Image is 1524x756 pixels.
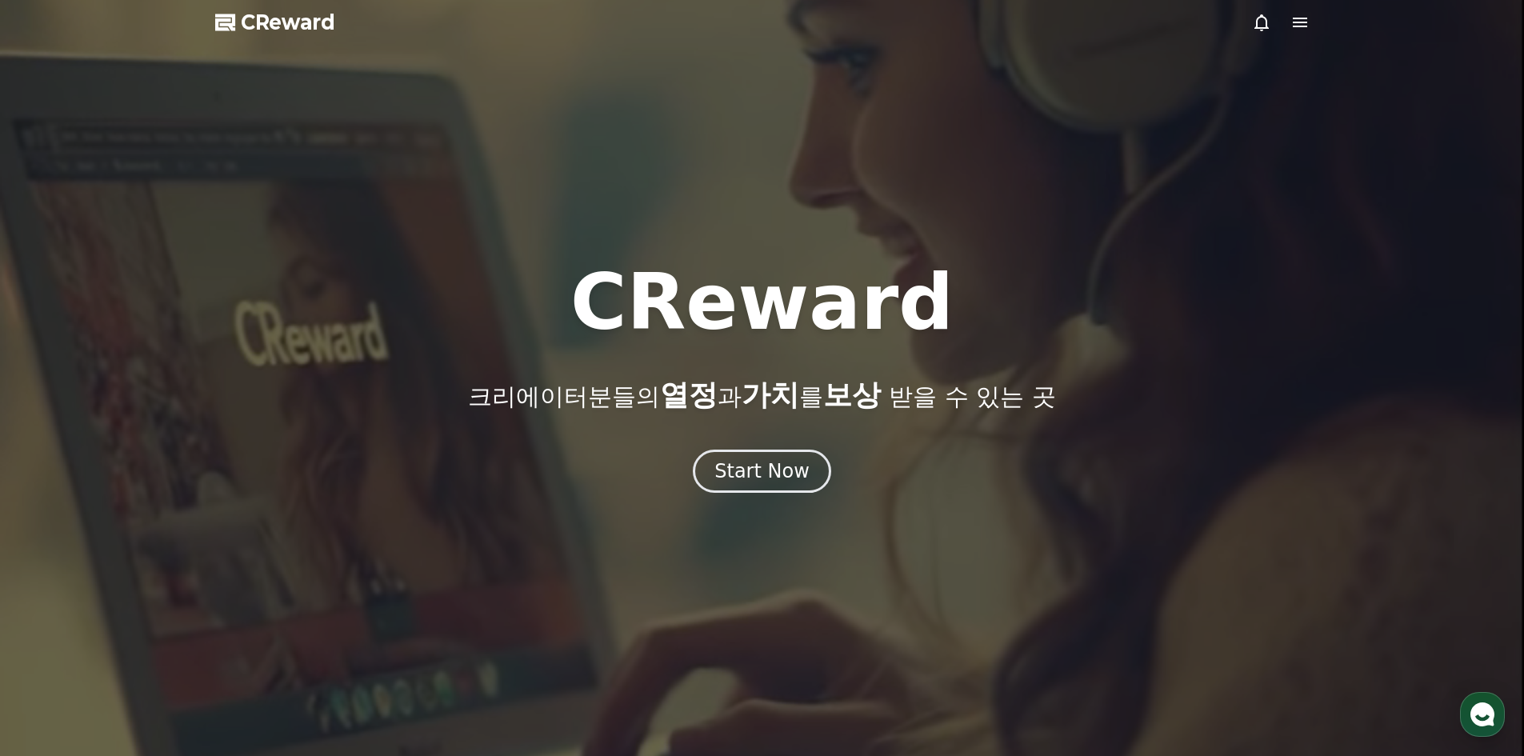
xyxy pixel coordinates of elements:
[53,58,264,74] div: 자주 묻는 질문
[714,458,810,484] div: Start Now
[73,271,244,286] b: 영상이 끝까지 시청될 수 있도록
[241,10,335,35] span: CReward
[73,238,264,270] div: 으로 제작해 보세요
[73,207,197,222] b: 영상 길이를 35초 이상
[73,270,264,302] div: 흥미 있는 구성을 고민해 주세요.
[693,466,831,481] a: Start Now
[660,378,718,411] span: 열정
[53,98,264,130] div: *크리워드 앱 설치 시 실시간 실적 알림을 받으실 수 있어요!
[53,358,264,390] div: 유튜브에서 어뷰징으로 판단할 수 있습니다.
[133,58,147,73] img: point_right
[693,450,831,493] button: Start Now
[215,10,335,35] a: CReward
[570,264,954,341] h1: CReward
[87,9,147,26] div: Creward
[53,74,185,89] a: [URL][DOMAIN_NAME]
[53,310,264,358] div: 유튜브 수익은 시청시간에 따라 단가가 다르게 측정되며 영상의 길이가 너무 짧으면 수익집계가 되지 않거나,
[73,206,264,238] div: 으로 구성해 주세요.
[53,430,264,446] div: 감사합니다.
[742,378,799,411] span: 가치
[823,378,881,411] span: 보상
[87,26,221,39] div: 몇 분 내 답변 받으실 수 있어요
[73,239,264,270] b: 프리미엄 이용자가 선호하는 콘텐츠 방향
[468,379,1055,411] p: 크리에이터분들의 과 를 받을 수 있는 곳
[53,398,264,430] div: 영상길이는 최소 15~20초이상으로 구성해주세요
[53,174,264,206] div: 음원 수익을 최대치로 받으실 수 있는 팁도 전달드립니다.
[51,152,91,165] div: Creward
